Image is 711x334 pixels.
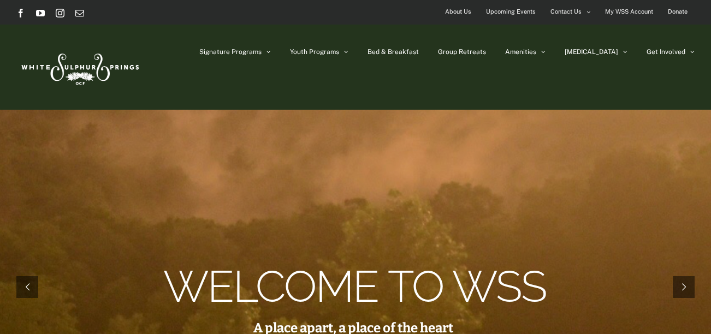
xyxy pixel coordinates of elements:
a: Facebook [16,9,25,17]
a: Email [75,9,84,17]
span: Donate [668,4,688,20]
a: [MEDICAL_DATA] [565,25,627,79]
a: Instagram [56,9,64,17]
a: Amenities [505,25,546,79]
span: Group Retreats [438,49,486,55]
span: Signature Programs [199,49,262,55]
a: Get Involved [647,25,695,79]
rs-layer: Welcome to WSS [163,275,546,299]
a: Signature Programs [199,25,271,79]
rs-layer: A place apart, a place of the heart [253,322,453,334]
span: Youth Programs [290,49,339,55]
span: Get Involved [647,49,685,55]
span: Bed & Breakfast [368,49,419,55]
a: YouTube [36,9,45,17]
span: Upcoming Events [486,4,536,20]
span: Contact Us [550,4,582,20]
a: Group Retreats [438,25,486,79]
span: My WSS Account [605,4,653,20]
nav: Main Menu [199,25,695,79]
span: About Us [445,4,471,20]
img: White Sulphur Springs Logo [16,41,142,93]
span: Amenities [505,49,536,55]
a: Youth Programs [290,25,348,79]
span: [MEDICAL_DATA] [565,49,618,55]
a: Bed & Breakfast [368,25,419,79]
